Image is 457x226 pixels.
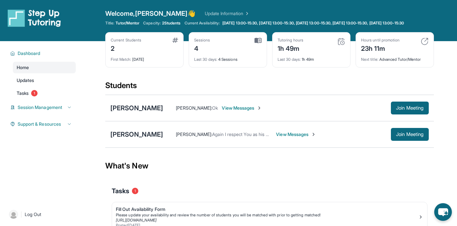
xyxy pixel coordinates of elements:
[176,105,212,111] span: [PERSON_NAME] :
[162,21,181,26] span: 2 Students
[143,21,161,26] span: Capacity:
[278,57,301,62] span: Last 30 days :
[8,9,61,27] img: logo
[396,106,424,110] span: Join Meeting
[110,104,163,113] div: [PERSON_NAME]
[391,102,429,114] button: Join Meeting
[105,9,196,18] span: Welcome, [PERSON_NAME] 👋
[311,132,316,137] img: Chevron-Right
[222,21,404,26] span: [DATE] 13:00-15:30, [DATE] 13:00-15:30, [DATE] 13:00-15:30, [DATE] 13:00-15:30, [DATE] 13:00-15:30
[278,43,303,53] div: 1h 49m
[13,87,76,99] a: Tasks1
[110,130,163,139] div: [PERSON_NAME]
[421,38,428,45] img: card
[15,50,72,57] button: Dashboard
[25,211,41,218] span: Log Out
[243,10,250,17] img: Chevron Right
[361,57,378,62] span: Next title :
[111,57,131,62] span: First Match :
[111,43,141,53] div: 2
[15,121,72,127] button: Support & Resources
[361,43,400,53] div: 23h 11m
[194,57,217,62] span: Last 30 days :
[17,77,34,84] span: Updates
[116,212,418,218] div: Please update your availability and review the number of students you will be matched with prior ...
[17,64,29,71] span: Home
[105,80,434,95] div: Students
[205,10,250,17] a: Update Information
[176,131,212,137] span: [PERSON_NAME] :
[21,211,22,218] span: |
[6,207,76,221] a: |Log Out
[17,90,29,96] span: Tasks
[361,53,428,62] div: Advanced Tutor/Mentor
[111,53,178,62] div: [DATE]
[212,105,218,111] span: Ok
[434,203,452,221] button: chat-button
[18,121,61,127] span: Support & Resources
[116,206,418,212] div: Fill Out Availability Form
[222,105,262,111] span: View Messages
[254,38,262,43] img: card
[257,105,262,111] img: Chevron-Right
[194,43,210,53] div: 4
[396,132,424,136] span: Join Meeting
[15,104,72,111] button: Session Management
[278,53,345,62] div: 1h 49m
[337,38,345,45] img: card
[185,21,220,26] span: Current Availability:
[31,90,38,96] span: 1
[278,38,303,43] div: Tutoring hours
[18,50,40,57] span: Dashboard
[105,21,114,26] span: Title:
[194,53,262,62] div: 4 Sessions
[18,104,62,111] span: Session Management
[361,38,400,43] div: Hours until promotion
[105,152,434,180] div: What's New
[391,128,429,141] button: Join Meeting
[111,38,141,43] div: Current Students
[13,75,76,86] a: Updates
[132,188,138,194] span: 1
[172,38,178,43] img: card
[116,21,139,26] span: Tutor/Mentor
[221,21,405,26] a: [DATE] 13:00-15:30, [DATE] 13:00-15:30, [DATE] 13:00-15:30, [DATE] 13:00-15:30, [DATE] 13:00-15:30
[276,131,316,138] span: View Messages
[9,210,18,219] img: user-img
[194,38,210,43] div: Sessions
[13,62,76,73] a: Home
[116,218,157,222] a: [URL][DOMAIN_NAME]
[112,186,129,195] span: Tasks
